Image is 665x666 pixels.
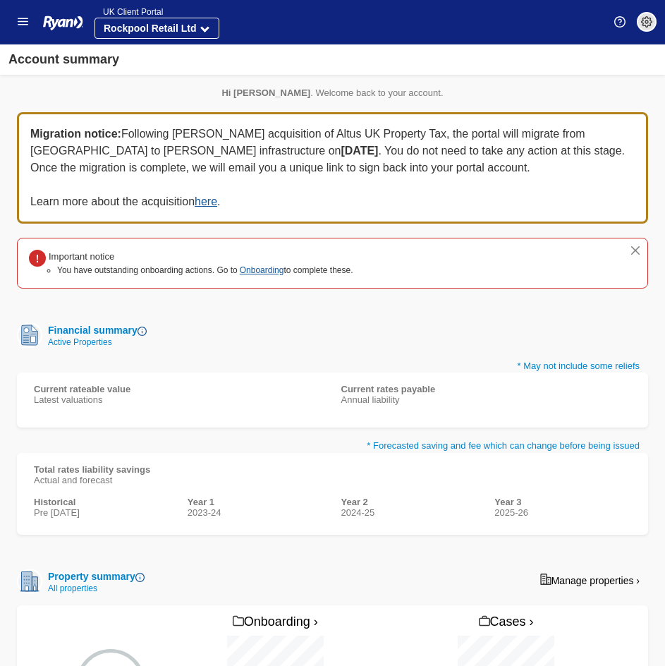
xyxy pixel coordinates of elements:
div: Actual and forecast [34,475,333,485]
li: You have outstanding onboarding actions. Go to to complete these. [57,264,353,277]
div: Year 2 [341,497,478,507]
div: Current rates payable [341,384,632,394]
button: Show menu [8,11,37,32]
div: Current rateable value [34,384,324,394]
div: Year 1 [188,497,324,507]
p: * Forecasted saving and fee which can change before being issued [17,439,648,453]
div: Account summary [8,50,119,69]
strong: Hi [PERSON_NAME] [221,87,310,98]
p: . Welcome back to your account. [17,87,648,98]
a: Onboarding [240,265,284,275]
img: Help [614,16,626,28]
div: All properties [42,584,145,593]
a: here [195,195,217,207]
p: * May not include some reliefs [17,359,648,373]
div: Latest valuations [34,394,324,405]
span: UK Client Portal [94,7,163,17]
div: Important notice [49,250,353,264]
div: Active Properties [42,338,147,346]
div: Property summary [42,569,145,584]
a: Cases › [475,611,537,633]
img: settings [641,16,652,28]
div: Annual liability [341,394,632,405]
div: Year 3 [494,497,631,507]
button: close [629,244,642,257]
a: Manage properties › [532,569,648,590]
div: Following [PERSON_NAME] acquisition of Altus UK Property Tax, the portal will migrate from [GEOGR... [17,112,648,224]
div: 2024-25 [341,507,478,518]
div: 2025-26 [494,507,631,518]
div: Pre [DATE] [34,507,171,518]
div: 2023-24 [188,507,324,518]
b: Migration notice: [30,128,121,140]
div: Financial summary [42,323,147,338]
button: Rockpool Retail Ltd [94,18,219,39]
div: Total rates liability savings [34,464,333,475]
b: [DATE] [341,145,378,157]
div: Historical [34,497,171,507]
a: Onboarding › [229,611,322,633]
strong: Rockpool Retail Ltd [104,23,196,34]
